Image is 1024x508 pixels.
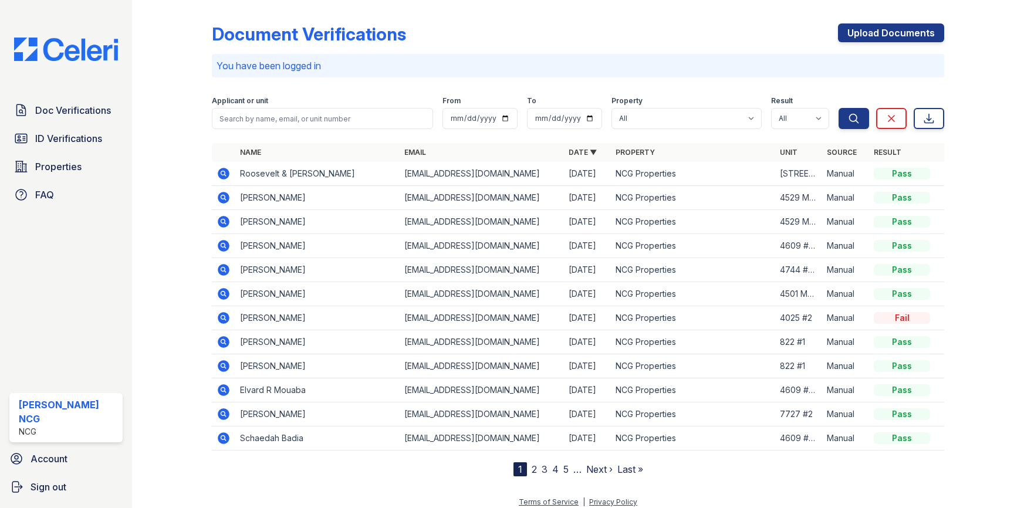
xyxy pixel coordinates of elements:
[822,234,869,258] td: Manual
[542,463,548,475] a: 3
[822,306,869,330] td: Manual
[400,426,564,451] td: [EMAIL_ADDRESS][DOMAIN_NAME]
[235,378,400,402] td: Elvard R Mouaba
[822,258,869,282] td: Manual
[235,258,400,282] td: [PERSON_NAME]
[589,497,637,506] a: Privacy Policy
[874,384,930,396] div: Pass
[9,127,123,150] a: ID Verifications
[5,475,127,499] a: Sign out
[5,38,127,61] img: CE_Logo_Blue-a8612792a0a2168367f1c8372b55b34899dd931a85d93a1a3d3e32e68fde9ad4.png
[569,148,597,157] a: Date ▼
[564,402,611,426] td: [DATE]
[240,148,261,157] a: Name
[771,96,793,106] label: Result
[19,426,118,438] div: NCG
[564,330,611,354] td: [DATE]
[611,330,775,354] td: NCG Properties
[611,378,775,402] td: NCG Properties
[513,462,527,476] div: 1
[564,354,611,378] td: [DATE]
[611,258,775,282] td: NCG Properties
[400,330,564,354] td: [EMAIL_ADDRESS][DOMAIN_NAME]
[975,461,1012,496] iframe: chat widget
[775,378,822,402] td: 4609 #201
[775,234,822,258] td: 4609 #101
[400,282,564,306] td: [EMAIL_ADDRESS][DOMAIN_NAME]
[775,282,822,306] td: 4501 Maple 2S
[564,210,611,234] td: [DATE]
[874,336,930,348] div: Pass
[5,447,127,470] a: Account
[775,162,822,186] td: [STREET_ADDRESS][PERSON_NAME]
[527,96,536,106] label: To
[235,354,400,378] td: [PERSON_NAME]
[617,463,643,475] a: Last »
[611,162,775,186] td: NCG Properties
[775,306,822,330] td: 4025 #2
[442,96,461,106] label: From
[400,402,564,426] td: [EMAIL_ADDRESS][DOMAIN_NAME]
[822,354,869,378] td: Manual
[212,96,268,106] label: Applicant or unit
[822,282,869,306] td: Manual
[573,462,582,476] span: …
[235,330,400,354] td: [PERSON_NAME]
[586,463,613,475] a: Next ›
[35,160,82,174] span: Properties
[235,282,400,306] td: [PERSON_NAME]
[775,402,822,426] td: 7727 #2
[564,378,611,402] td: [DATE]
[564,282,611,306] td: [DATE]
[822,186,869,210] td: Manual
[611,210,775,234] td: NCG Properties
[564,306,611,330] td: [DATE]
[35,188,54,202] span: FAQ
[9,155,123,178] a: Properties
[235,234,400,258] td: [PERSON_NAME]
[775,186,822,210] td: 4529 Maple
[400,234,564,258] td: [EMAIL_ADDRESS][DOMAIN_NAME]
[400,258,564,282] td: [EMAIL_ADDRESS][DOMAIN_NAME]
[611,282,775,306] td: NCG Properties
[611,306,775,330] td: NCG Properties
[822,330,869,354] td: Manual
[400,210,564,234] td: [EMAIL_ADDRESS][DOMAIN_NAME]
[874,240,930,252] div: Pass
[235,306,400,330] td: [PERSON_NAME]
[822,162,869,186] td: Manual
[611,186,775,210] td: NCG Properties
[564,234,611,258] td: [DATE]
[35,103,111,117] span: Doc Verifications
[400,186,564,210] td: [EMAIL_ADDRESS][DOMAIN_NAME]
[775,210,822,234] td: 4529 Maple
[564,162,611,186] td: [DATE]
[19,398,118,426] div: [PERSON_NAME] NCG
[400,162,564,186] td: [EMAIL_ADDRESS][DOMAIN_NAME]
[31,452,67,466] span: Account
[217,59,939,73] p: You have been logged in
[611,96,643,106] label: Property
[564,426,611,451] td: [DATE]
[235,210,400,234] td: [PERSON_NAME]
[775,330,822,354] td: 822 #1
[874,288,930,300] div: Pass
[532,463,537,475] a: 2
[564,258,611,282] td: [DATE]
[822,402,869,426] td: Manual
[212,23,406,45] div: Document Verifications
[400,354,564,378] td: [EMAIL_ADDRESS][DOMAIN_NAME]
[780,148,797,157] a: Unit
[564,186,611,210] td: [DATE]
[611,402,775,426] td: NCG Properties
[9,99,123,122] a: Doc Verifications
[35,131,102,145] span: ID Verifications
[212,108,433,129] input: Search by name, email, or unit number
[235,426,400,451] td: Schaedah Badia
[519,497,579,506] a: Terms of Service
[611,234,775,258] td: NCG Properties
[775,258,822,282] td: 4744 #3W
[400,306,564,330] td: [EMAIL_ADDRESS][DOMAIN_NAME]
[827,148,857,157] a: Source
